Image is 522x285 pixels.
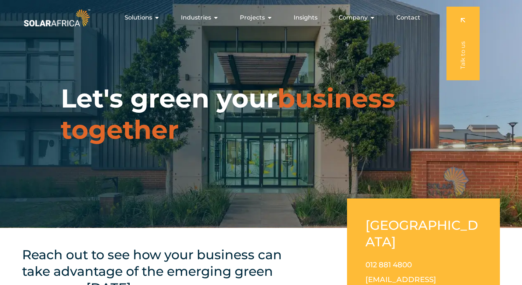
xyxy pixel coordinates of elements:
[92,10,426,25] div: Menu Toggle
[61,82,395,145] span: business together
[92,10,426,25] nav: Menu
[125,13,152,22] span: Solutions
[181,13,211,22] span: Industries
[365,217,481,250] h2: [GEOGRAPHIC_DATA]
[294,13,318,22] a: Insights
[365,260,412,269] a: 012 881 4800
[61,83,461,145] h1: Let's green your
[396,13,420,22] a: Contact
[339,13,368,22] span: Company
[240,13,265,22] span: Projects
